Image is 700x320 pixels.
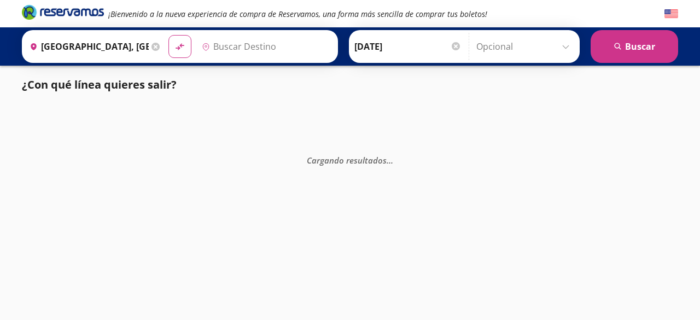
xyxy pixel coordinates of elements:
button: English [664,7,678,21]
input: Opcional [476,33,574,60]
em: Cargando resultados [307,154,393,165]
em: ¡Bienvenido a la nueva experiencia de compra de Reservamos, una forma más sencilla de comprar tus... [108,9,487,19]
span: . [391,154,393,165]
button: Buscar [591,30,678,63]
a: Brand Logo [22,4,104,24]
span: . [387,154,389,165]
input: Buscar Destino [197,33,332,60]
input: Elegir Fecha [354,33,462,60]
input: Buscar Origen [25,33,149,60]
span: . [389,154,391,165]
i: Brand Logo [22,4,104,20]
p: ¿Con qué línea quieres salir? [22,77,177,93]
